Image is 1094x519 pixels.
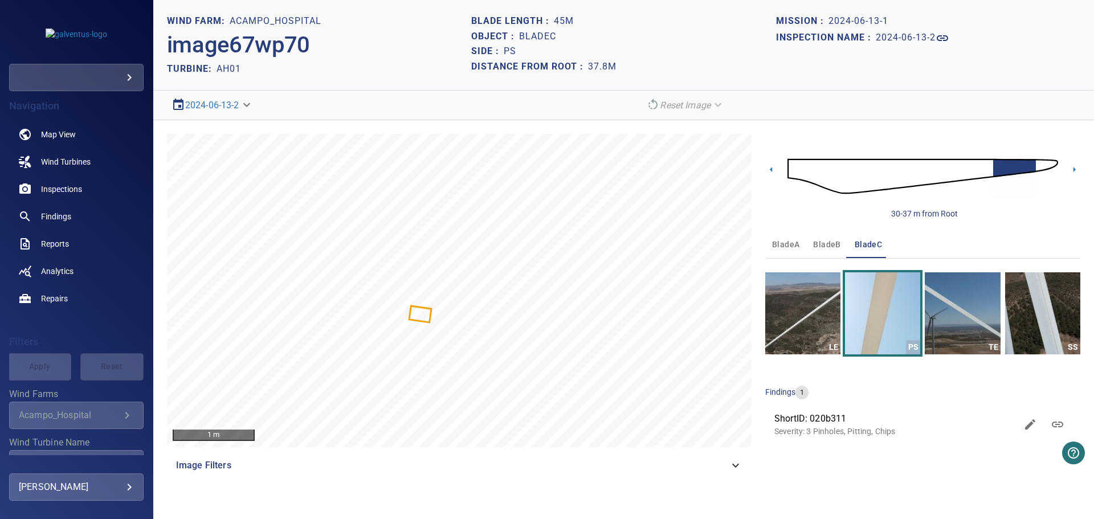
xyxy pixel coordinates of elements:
a: TE [925,272,1000,354]
div: Image Filters [167,452,752,479]
a: 2024-06-13-2 [876,31,949,45]
div: 30-37 m from Root [891,208,958,219]
span: Repairs [41,293,68,304]
h1: Mission : [776,16,828,27]
a: findings noActive [9,203,144,230]
span: Analytics [41,265,74,277]
h1: Object : [471,31,519,42]
a: LE [765,272,840,354]
span: bladeC [855,238,882,252]
span: Findings [41,211,71,222]
img: d [787,144,1058,209]
h1: Side : [471,46,504,57]
h2: TURBINE: [167,63,217,74]
div: Acampo_Hospital [19,410,120,420]
h1: Acampo_Hospital [230,16,321,27]
div: [PERSON_NAME] [19,478,134,496]
p: Severity: 3 Pinholes, Pitting, Chips [774,426,1017,437]
span: Reports [41,238,69,250]
span: ShortID: 020b311 [774,412,1017,426]
h1: 45m [554,16,574,27]
a: analytics noActive [9,258,144,285]
div: 2024-06-13-2 [167,95,258,115]
h1: Inspection name : [776,32,876,43]
a: repairs noActive [9,285,144,312]
span: Wind Turbines [41,156,91,167]
em: Reset Image [660,100,711,111]
span: 1 [795,387,809,398]
div: Wind Farms [9,402,144,429]
a: PS [845,272,920,354]
div: SS [1066,340,1080,354]
label: Wind Turbine Name [9,438,144,447]
h1: PS [504,46,516,57]
span: Inspections [41,183,82,195]
div: galventus [9,64,144,91]
h1: 37.8m [588,62,617,72]
h4: Navigation [9,100,144,112]
h2: image67wp70 [167,31,310,59]
span: bladeA [772,238,799,252]
a: reports noActive [9,230,144,258]
h4: Filters [9,336,144,348]
label: Wind Farms [9,390,144,399]
h1: Distance from root : [471,62,588,72]
span: bladeB [813,238,840,252]
h1: Blade length : [471,16,554,27]
h1: WIND FARM: [167,16,230,27]
a: windturbines noActive [9,148,144,175]
div: TE [986,340,1001,354]
h1: bladeC [519,31,556,42]
a: SS [1005,272,1080,354]
a: map noActive [9,121,144,148]
h1: 2024-06-13-2 [876,32,936,43]
span: Map View [41,129,76,140]
h1: 2024-06-13-1 [828,16,888,27]
a: 2024-06-13-2 [185,100,239,111]
div: PS [906,340,920,354]
a: inspections noActive [9,175,144,203]
h2: AH01 [217,63,241,74]
img: galventus-logo [46,28,107,40]
span: Image Filters [176,459,729,472]
div: Wind Turbine Name [9,450,144,477]
div: LE [826,340,840,354]
div: Reset Image [642,95,729,115]
span: findings [765,387,795,397]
